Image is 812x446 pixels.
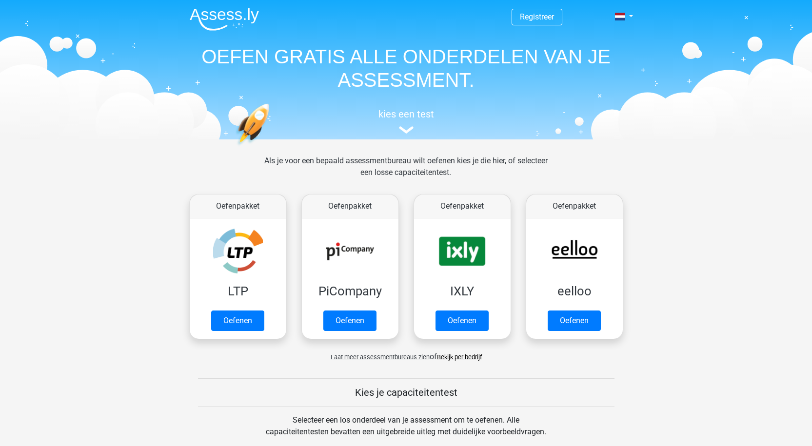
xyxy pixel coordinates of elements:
a: Registreer [520,12,554,21]
h5: kies een test [182,108,631,120]
img: Assessly [190,8,259,31]
div: Als je voor een bepaald assessmentbureau wilt oefenen kies je die hier, of selecteer een losse ca... [257,155,555,190]
a: kies een test [182,108,631,134]
div: of [182,343,631,363]
h5: Kies je capaciteitentest [198,387,614,398]
h1: OEFEN GRATIS ALLE ONDERDELEN VAN JE ASSESSMENT. [182,45,631,92]
img: oefenen [236,103,307,192]
a: Oefenen [548,310,601,331]
a: Oefenen [211,310,264,331]
a: Oefenen [436,310,489,331]
img: assessment [399,126,414,134]
a: Oefenen [323,310,376,331]
span: Laat meer assessmentbureaus zien [331,353,430,361]
a: Bekijk per bedrijf [437,353,482,361]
